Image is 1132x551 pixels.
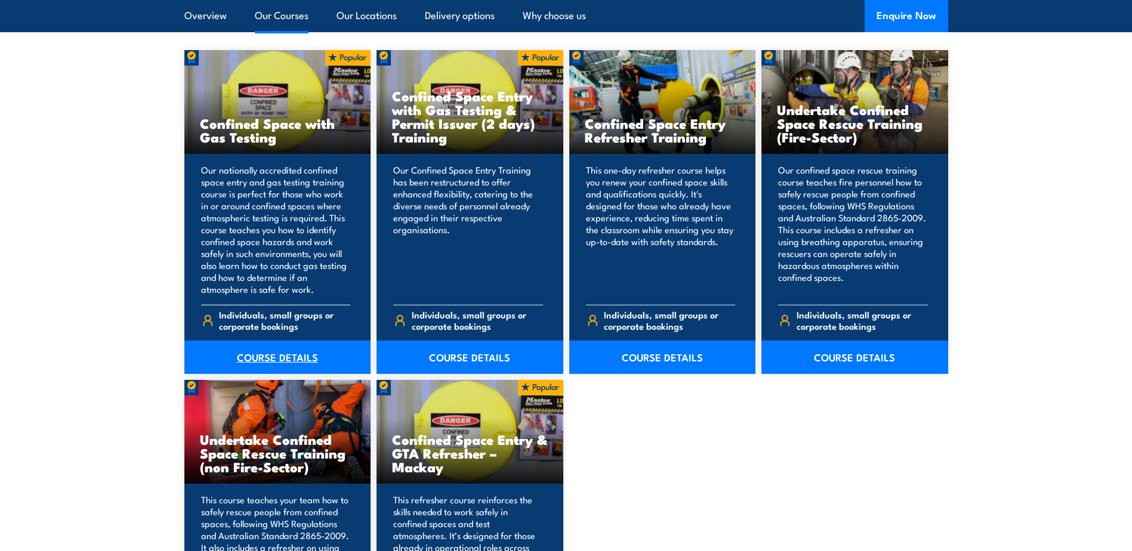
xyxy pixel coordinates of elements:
span: Individuals, small groups or corporate bookings [797,309,928,332]
p: Our confined space rescue training course teaches fire personnel how to safely rescue people from... [778,164,928,295]
h3: Confined Space with Gas Testing [200,116,356,144]
span: Individuals, small groups or corporate bookings [604,309,735,332]
a: COURSE DETAILS [569,340,756,374]
p: Our Confined Space Entry Training has been restructured to offer enhanced flexibility, catering t... [393,164,543,295]
p: This one-day refresher course helps you renew your confined space skills and qualifications quick... [586,164,736,295]
p: Our nationally accredited confined space entry and gas testing training course is perfect for tho... [201,164,351,295]
h3: Confined Space Entry & GTA Refresher – Mackay [392,432,548,473]
h3: Confined Space Entry Refresher Training [585,116,741,144]
h3: Undertake Confined Space Rescue Training (non Fire-Sector) [200,432,356,473]
a: COURSE DETAILS [377,340,563,374]
span: Individuals, small groups or corporate bookings [412,309,543,332]
a: COURSE DETAILS [184,340,371,374]
a: COURSE DETAILS [761,340,948,374]
span: Individuals, small groups or corporate bookings [219,309,350,332]
h3: Confined Space Entry with Gas Testing & Permit Issuer (2 days) Training [392,89,548,144]
h3: Undertake Confined Space Rescue Training (Fire-Sector) [777,103,933,144]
